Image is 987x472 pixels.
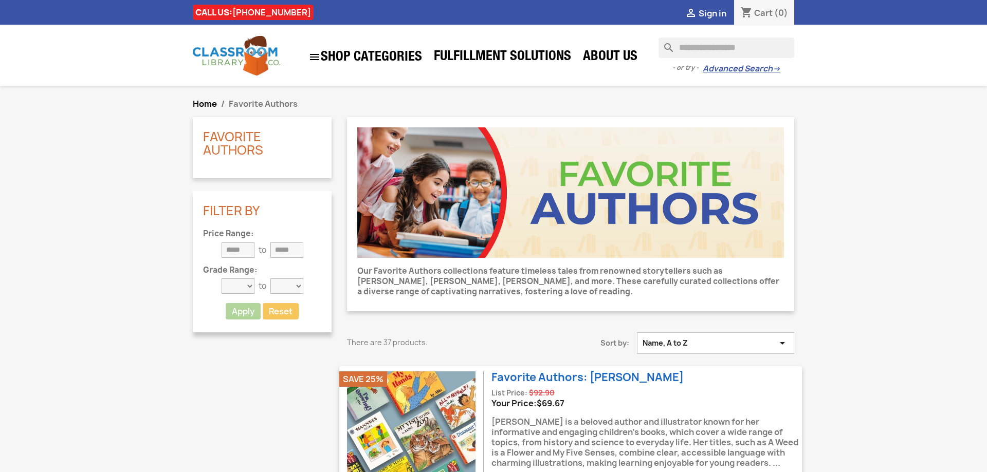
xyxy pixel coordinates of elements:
span: (0) [774,7,788,18]
p: to [259,281,266,291]
a: Home [193,98,217,109]
i:  [685,8,697,20]
span: Cart [754,7,773,18]
i:  [308,51,321,63]
i:  [776,338,789,348]
a: Advanced Search→ [703,64,780,74]
p: to [259,245,266,255]
a: Fulfillment Solutions [429,47,576,68]
button: Sort by selection [637,332,794,354]
a: SHOP CATEGORIES [303,46,427,68]
span: Sort by: [540,338,637,348]
a: [PHONE_NUMBER] [232,7,311,18]
img: Classroom Library Company [193,36,280,75]
span: Price [537,398,564,409]
div: Your Price: [491,398,802,408]
a:  Sign in [685,8,726,19]
input: Search [659,37,794,58]
a: Favorite Authors [203,128,263,159]
p: Our Favorite Authors collections feature timeless tales from renowned storytellers such as [PERSO... [357,266,784,297]
i: shopping_cart [740,7,753,20]
p: There are 37 products. [347,337,524,348]
p: Grade Range: [203,266,321,275]
span: Regular price [529,388,555,398]
img: CLC_Favorite_Authors.jpg [357,127,784,258]
p: Price Range: [203,230,321,238]
span: → [773,64,780,74]
span: Sign in [699,8,726,19]
p: Filter By [203,204,321,217]
a: Reset [263,303,299,319]
li: Save 25% [339,371,387,387]
div: CALL US: [193,5,314,20]
button: Apply [226,303,261,319]
i: search [659,37,671,50]
span: List Price: [491,388,527,398]
span: Favorite Authors [229,98,298,109]
span: - or try - [672,63,703,73]
a: About Us [578,47,643,68]
a: Favorite Authors: [PERSON_NAME] [491,370,684,385]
